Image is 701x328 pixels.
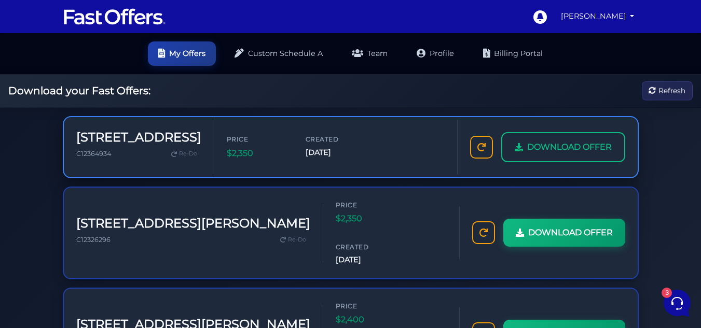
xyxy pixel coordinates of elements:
span: Re-Do [179,149,197,159]
span: DOWNLOAD OFFER [527,140,612,154]
h3: [STREET_ADDRESS] [76,130,201,145]
span: Created [306,134,368,144]
a: My Offers [148,41,216,66]
a: DOWNLOAD OFFER [503,219,625,247]
span: C12326296 [76,236,111,244]
button: Help [135,233,199,256]
span: 1 [181,127,191,137]
span: DOWNLOAD OFFER [528,226,613,239]
p: Messages [89,247,119,256]
p: Home [31,247,49,256]
span: $2,350 [336,212,398,225]
span: Re-Do [288,235,306,245]
button: 3Messages [72,233,136,256]
a: Billing Portal [473,41,553,66]
p: [DATE] [171,75,191,84]
span: Your Conversations [17,58,84,66]
button: Home [8,233,72,256]
button: Start a Conversation [17,146,191,166]
span: C12364934 [76,150,111,158]
span: Price [336,200,398,210]
span: $2,350 [227,147,289,160]
a: Profile [406,41,464,66]
a: Re-Do [167,147,201,161]
img: dark [17,116,37,136]
a: Re-Do [276,233,310,247]
p: Huge Announcement: [URL][DOMAIN_NAME] [44,127,164,137]
span: Price [227,134,289,144]
img: dark [17,76,37,96]
a: [PERSON_NAME] [557,6,639,26]
a: See all [168,58,191,66]
input: Search for an Article... [23,209,170,220]
a: Team [341,41,398,66]
span: Refresh [658,85,685,96]
a: Fast Offers SupportHere you go: [URL][DOMAIN_NAME][DATE] [12,70,195,102]
h3: [STREET_ADDRESS][PERSON_NAME] [76,216,310,231]
span: 3 [104,232,111,239]
p: Here you go: [URL][DOMAIN_NAME] [44,87,164,97]
h2: Download your Fast Offers: [8,84,150,97]
a: Fast Offers SupportHuge Announcement: [URL][DOMAIN_NAME][DATE]1 [12,110,195,141]
h2: Hello [PERSON_NAME] 👋 [8,8,174,41]
span: Fast Offers Support [44,115,164,125]
p: Help [161,247,174,256]
span: Created [336,242,398,252]
span: Fast Offers Support [44,75,164,85]
p: [DATE] [171,115,191,124]
button: Refresh [642,81,693,101]
span: Price [336,301,398,311]
iframe: Customerly Messenger Launcher [662,288,693,319]
a: DOWNLOAD OFFER [501,132,625,162]
a: Open Help Center [129,187,191,195]
a: Custom Schedule A [224,41,333,66]
span: [DATE] [306,147,368,159]
span: Start a Conversation [75,152,145,160]
span: [DATE] [336,254,398,266]
span: $2,400 [336,313,398,326]
span: Find an Answer [17,187,71,195]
